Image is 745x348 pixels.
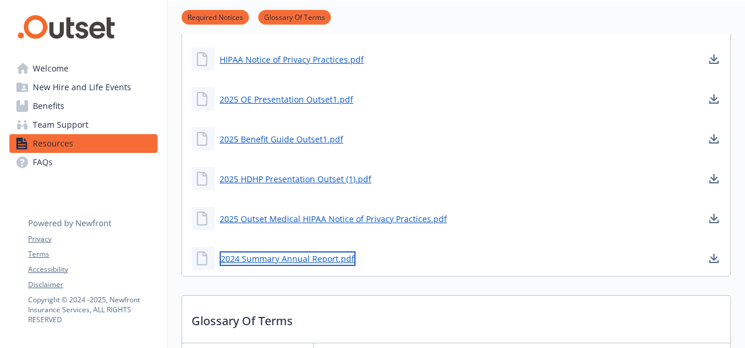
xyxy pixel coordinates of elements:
a: 2025 Benefit Guide Outset1.pdf [220,133,343,145]
a: 2025 HDHP Presentation Outset (1).pdf [220,173,371,185]
a: 2024 Summary Annual Report.pdf [220,251,356,266]
a: FAQs [9,153,158,172]
a: Team Support [9,115,158,134]
a: Accessibility [28,264,157,275]
a: Benefits [9,97,158,115]
a: New Hire and Life Events [9,78,158,97]
a: HIPAA Notice of Privacy Practices.pdf [220,53,364,66]
span: Team Support [33,115,88,134]
span: Welcome [33,59,69,78]
a: 2025 OE Presentation Outset1.pdf [220,93,353,105]
span: Resources [33,134,73,153]
a: Resources [9,134,158,153]
a: 2025 Outset Medical HIPAA Notice of Privacy Practices.pdf [220,213,447,225]
a: download document [707,52,721,66]
a: Glossary Of Terms [258,11,331,22]
span: New Hire and Life Events [33,78,131,97]
a: Required Notices [182,11,249,22]
a: Terms [28,249,157,260]
a: download document [707,92,721,106]
a: download document [707,211,721,226]
p: Glossary Of Terms [182,296,730,339]
a: Privacy [28,234,157,244]
span: FAQs [33,153,53,172]
p: Copyright © 2024 - 2025 , Newfront Insurance Services, ALL RIGHTS RESERVED [28,295,157,325]
a: download document [707,172,721,186]
a: Disclaimer [28,279,157,290]
a: download document [707,251,721,265]
a: download document [707,132,721,146]
a: Welcome [9,59,158,78]
span: Benefits [33,97,64,115]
